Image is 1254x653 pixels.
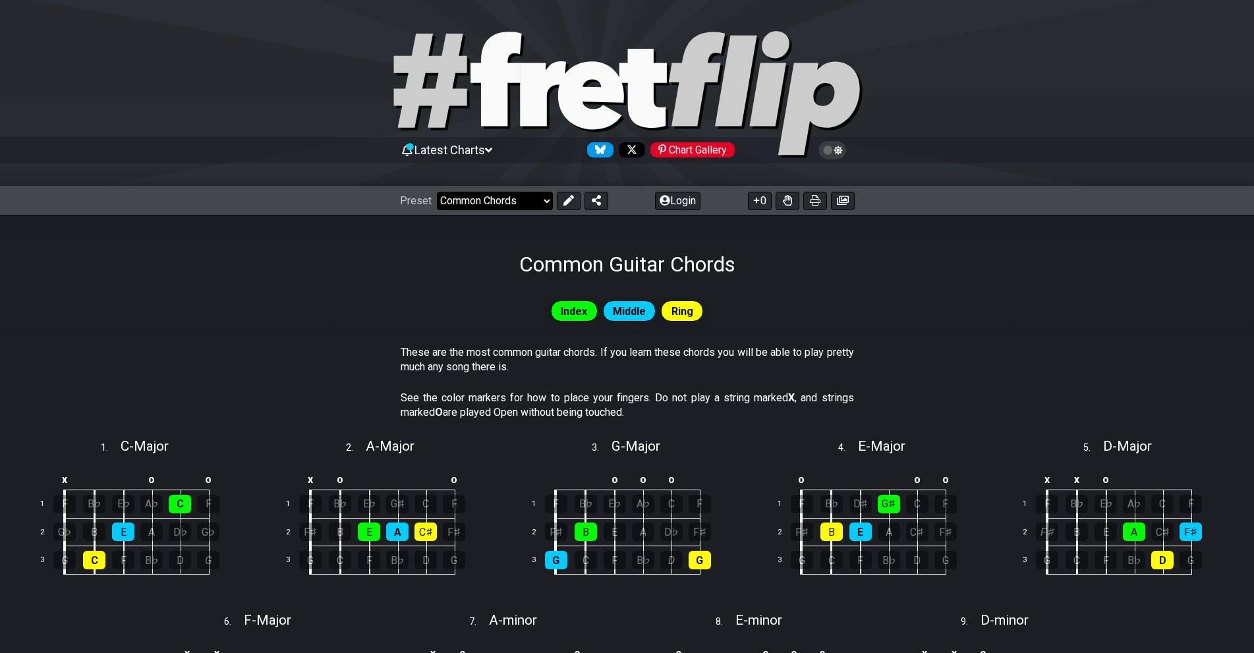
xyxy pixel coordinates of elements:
p: These are the most common guitar chords. If you learn these chords you will be able to play prett... [401,345,854,375]
td: 2 [278,518,310,546]
div: A♭ [632,495,654,513]
div: A [878,523,900,541]
div: C♯ [906,523,928,541]
div: F [849,551,872,569]
div: G [53,551,76,569]
td: 3 [524,546,556,575]
div: B♭ [1066,495,1088,513]
td: 1 [278,490,310,519]
div: E [604,523,626,541]
div: B♭ [83,495,105,513]
div: D [906,551,928,569]
div: G♭ [197,523,219,541]
div: F [1180,495,1202,513]
a: #fretflip at Pinterest [645,142,735,157]
td: o [194,468,223,490]
div: D [1151,551,1174,569]
div: F♯ [791,523,813,541]
div: G♭ [53,523,76,541]
strong: X [788,391,795,404]
div: C [575,551,597,569]
span: 2 . [346,441,366,455]
td: o [903,468,931,490]
td: 2 [1015,518,1047,546]
button: Share Preset [584,192,608,210]
div: A [632,523,654,541]
div: F [604,551,626,569]
div: G [934,551,957,569]
td: 2 [770,518,801,546]
p: See the color markers for how to place your fingers. Do not play a string marked , and strings ma... [401,391,854,420]
div: F♯ [1036,523,1058,541]
span: Ring [671,302,693,321]
div: F♯ [934,523,957,541]
div: B♭ [386,551,409,569]
td: x [49,468,80,490]
span: 5 . [1083,441,1103,455]
td: o [657,468,685,490]
button: 0 [748,192,772,210]
div: F [1095,551,1117,569]
div: A♭ [1123,495,1145,513]
span: 6 . [224,615,244,629]
div: F [112,551,134,569]
div: D [414,551,437,569]
div: B♭ [632,551,654,569]
div: B [329,523,351,541]
div: C♯ [1151,523,1174,541]
td: 1 [33,490,65,519]
div: A [1123,523,1145,541]
button: Login [655,192,700,210]
td: o [138,468,166,490]
div: B♭ [140,551,163,569]
div: D [169,551,191,569]
div: C [660,495,683,513]
div: C [83,551,105,569]
td: 3 [278,546,310,575]
div: C [1066,551,1088,569]
div: F [1036,495,1058,513]
div: A [140,523,163,541]
div: D♭ [169,523,191,541]
span: Index [561,302,587,321]
div: G [1036,551,1058,569]
div: F [443,495,465,513]
a: Follow #fretflip at X [613,142,645,157]
span: Toggle light / dark theme [825,144,840,156]
div: F [545,495,567,513]
div: C♯ [414,523,437,541]
div: A [386,523,409,541]
div: E [112,523,134,541]
span: 8 . [716,615,735,629]
div: E [358,523,380,541]
div: D [660,551,683,569]
span: 4 . [838,441,858,455]
span: E - minor [735,612,782,628]
span: D - Major [1103,438,1152,454]
td: o [326,468,355,490]
div: C [329,551,351,569]
div: E [1095,523,1117,541]
div: F [197,495,219,513]
strong: O [435,406,443,418]
span: E - Major [858,438,905,454]
div: B♭ [878,551,900,569]
span: C - Major [121,438,169,454]
div: G [1180,551,1202,569]
div: E♭ [1095,495,1117,513]
td: 3 [1015,546,1047,575]
span: Middle [613,302,646,321]
div: F [689,495,711,513]
div: B♭ [820,495,843,513]
div: F [791,495,813,513]
td: x [1032,468,1062,490]
div: B♭ [1123,551,1145,569]
h1: Common Guitar Chords [519,252,735,277]
span: G - Major [612,438,660,454]
div: G [545,551,567,569]
div: E♭ [358,495,380,513]
td: x [295,468,326,490]
button: Toggle Dexterity for all fretkits [776,192,799,210]
div: B [1066,523,1088,541]
div: F [358,551,380,569]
